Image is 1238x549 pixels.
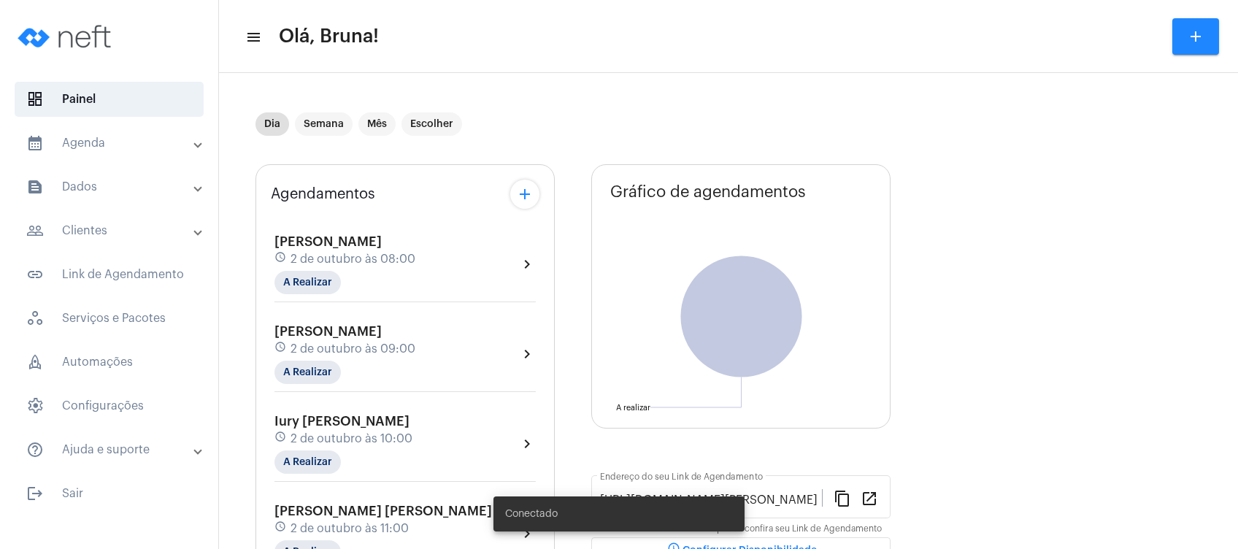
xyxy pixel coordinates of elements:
span: sidenav icon [26,353,44,371]
mat-icon: add [516,185,534,203]
mat-expansion-panel-header: sidenav iconAjuda e suporte [9,432,218,467]
mat-icon: sidenav icon [26,441,44,458]
span: Gráfico de agendamentos [610,183,806,201]
img: logo-neft-novo-2.png [12,7,121,66]
mat-expansion-panel-header: sidenav iconClientes [9,213,218,248]
mat-icon: add [1187,28,1204,45]
span: 2 de outubro às 11:00 [291,522,409,535]
span: [PERSON_NAME] [274,235,382,248]
span: Link de Agendamento [15,257,204,292]
mat-panel-title: Agenda [26,134,195,152]
mat-icon: chevron_right [518,345,536,363]
span: Agendamentos [271,186,375,202]
mat-icon: sidenav icon [26,178,44,196]
mat-icon: sidenav icon [26,266,44,283]
mat-icon: schedule [274,251,288,267]
mat-icon: sidenav icon [26,485,44,502]
span: [PERSON_NAME] [274,325,382,338]
mat-chip: A Realizar [274,361,341,384]
span: Configurações [15,388,204,423]
span: [PERSON_NAME] [PERSON_NAME] [274,504,492,518]
span: sidenav icon [26,397,44,415]
text: A realizar [616,404,650,412]
mat-chip: Dia [255,112,289,136]
mat-panel-title: Dados [26,178,195,196]
mat-icon: content_copy [834,489,851,507]
span: Conectado [505,507,558,521]
mat-chip: Escolher [401,112,462,136]
mat-expansion-panel-header: sidenav iconDados [9,169,218,204]
mat-hint: Copie ou confira seu Link de Agendamento [705,524,882,534]
span: sidenav icon [26,310,44,327]
mat-chip: Semana [295,112,353,136]
mat-icon: schedule [274,521,288,537]
span: Iury [PERSON_NAME] [274,415,410,428]
span: 2 de outubro às 09:00 [291,342,415,356]
span: 2 de outubro às 08:00 [291,253,415,266]
mat-icon: chevron_right [518,256,536,273]
mat-icon: sidenav icon [26,134,44,152]
span: Sair [15,476,204,511]
span: Serviços e Pacotes [15,301,204,336]
mat-panel-title: Ajuda e suporte [26,441,195,458]
mat-chip: Mês [358,112,396,136]
mat-panel-title: Clientes [26,222,195,239]
mat-chip: A Realizar [274,271,341,294]
span: 2 de outubro às 10:00 [291,432,412,445]
mat-expansion-panel-header: sidenav iconAgenda [9,126,218,161]
span: Painel [15,82,204,117]
mat-icon: sidenav icon [26,222,44,239]
mat-icon: schedule [274,341,288,357]
mat-icon: schedule [274,431,288,447]
mat-icon: open_in_new [861,489,878,507]
mat-chip: A Realizar [274,450,341,474]
span: Automações [15,345,204,380]
span: Olá, Bruna! [279,25,379,48]
span: sidenav icon [26,91,44,108]
mat-icon: sidenav icon [245,28,260,46]
mat-icon: chevron_right [518,435,536,453]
